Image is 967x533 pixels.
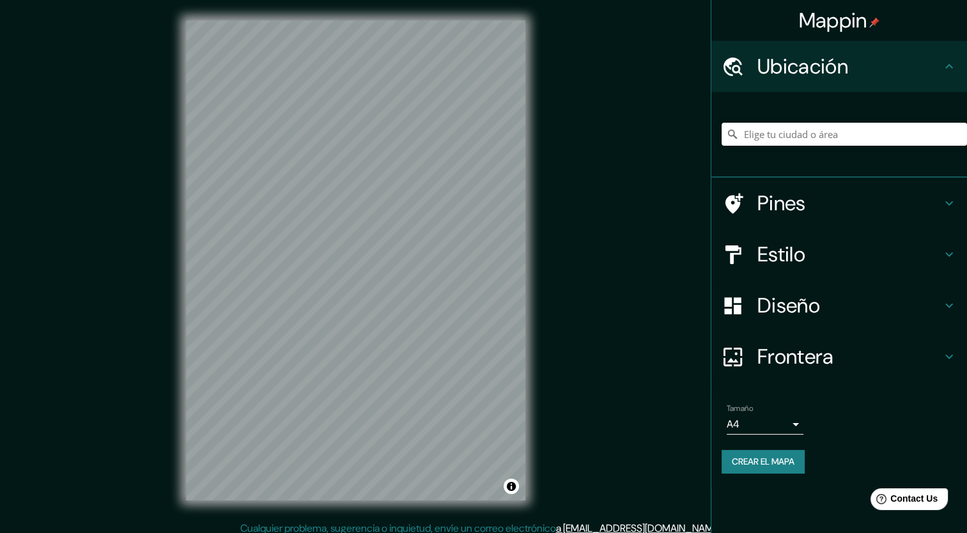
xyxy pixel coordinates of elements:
font: Crear el mapa [732,454,794,470]
div: Pines [711,178,967,229]
div: A4 [727,414,803,435]
h4: Ubicación [757,54,941,79]
label: Tamaño [727,403,753,414]
h4: Estilo [757,242,941,267]
canvas: Mapa [186,20,525,500]
h4: Pines [757,190,941,216]
h4: Frontera [757,344,941,369]
div: Diseño [711,280,967,331]
iframe: Help widget launcher [853,483,953,519]
div: Ubicación [711,41,967,92]
img: pin-icon.png [869,17,879,27]
h4: Diseño [757,293,941,318]
div: Frontera [711,331,967,382]
input: Elige tu ciudad o área [722,123,967,146]
font: Mappin [799,7,867,34]
button: Alternar atribución [504,479,519,494]
div: Estilo [711,229,967,280]
button: Crear el mapa [722,450,805,474]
